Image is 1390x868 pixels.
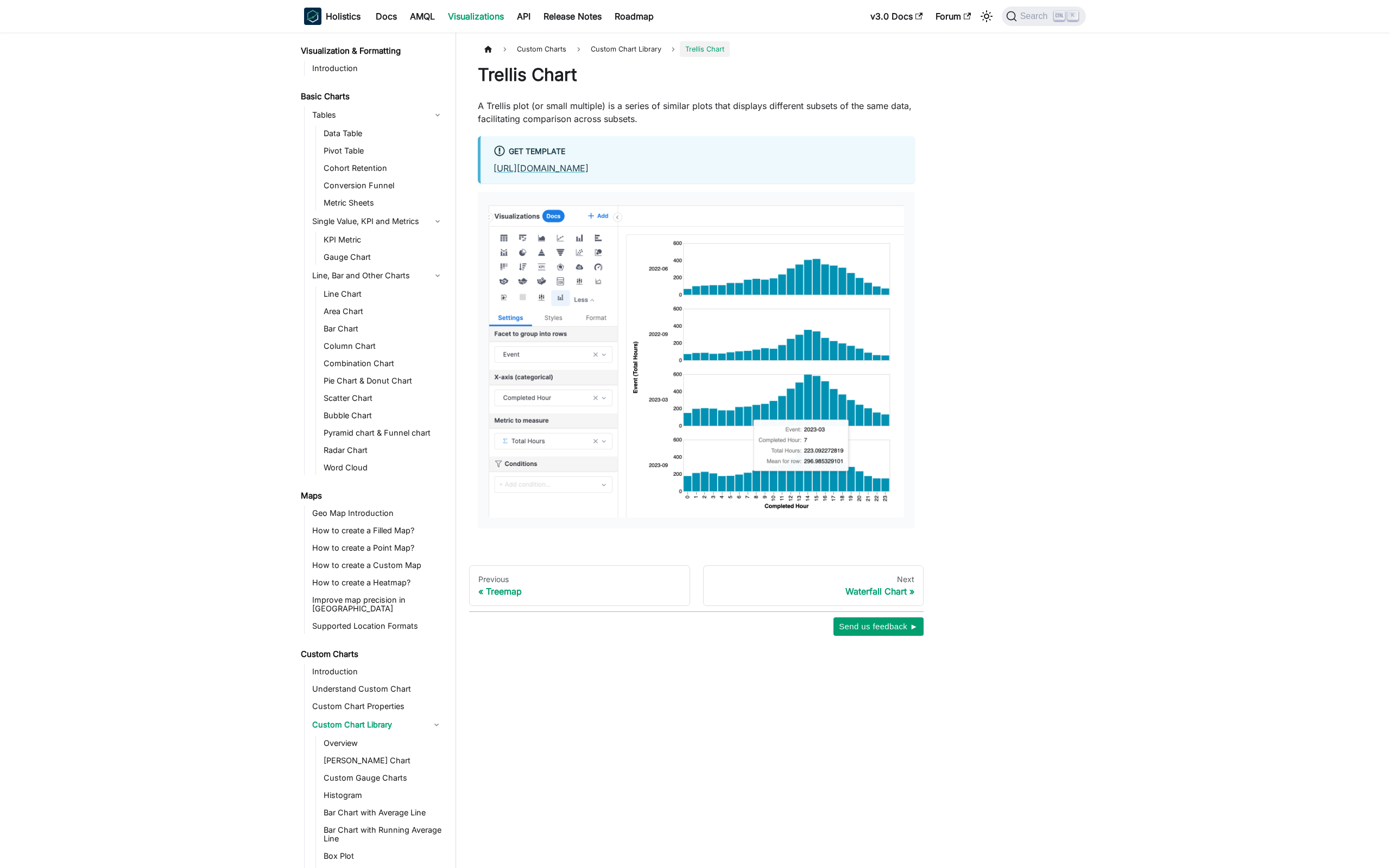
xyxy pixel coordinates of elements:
a: Pyramid chart & Funnel chart [320,425,446,441]
a: Roadmap [608,8,660,25]
a: Release Notes [537,8,608,25]
a: Data Table [320,126,446,141]
a: Geo Map Introduction [309,506,446,521]
h1: Trellis Chart [478,64,915,86]
a: Area Chart [320,304,446,319]
a: Radar Chart [320,443,446,458]
button: Search (Ctrl+K) [1002,7,1086,26]
a: Introduction [309,61,446,76]
a: Basic Charts [298,89,446,104]
button: Collapse sidebar category 'Custom Chart Library' [427,716,446,733]
a: Custom Chart Properties [309,699,446,714]
div: Waterfall Chart [712,586,915,597]
a: How to create a Heatmap? [309,575,446,590]
a: KPI Metric [320,232,446,247]
button: Switch between dark and light mode (currently light mode) [978,8,995,25]
a: Understand Custom Chart [309,681,446,697]
kbd: K [1067,11,1078,21]
p: A Trellis plot (or small multiple) is a series of similar plots that displays different subsets o... [478,99,915,125]
a: Pie Chart & Donut Chart [320,373,446,388]
a: Word Cloud [320,460,446,475]
a: Pivot Table [320,143,446,158]
a: Single Value, KPI and Metrics [309,213,446,230]
button: Send us feedback ► [833,617,924,636]
a: How to create a Custom Map [309,558,446,573]
a: Custom Chart Library [585,41,667,57]
a: Custom Gauge Charts [320,770,446,786]
a: Visualizations [441,8,510,25]
a: PreviousTreemap [469,565,690,607]
a: Bar Chart with Running Average Line [320,822,446,846]
span: Search [1017,11,1054,21]
a: Bar Chart [320,321,446,336]
nav: Docs pages [469,565,924,607]
a: Overview [320,736,446,751]
a: [URL][DOMAIN_NAME] [494,163,589,174]
a: Home page [478,41,498,57]
a: Conversion Funnel [320,178,446,193]
a: Custom Chart Library [309,716,427,733]
a: Combination Chart [320,356,446,371]
a: Cohort Retention [320,161,446,176]
a: Box Plot [320,848,446,864]
a: Histogram [320,788,446,803]
span: Trellis Chart [680,41,730,57]
a: AMQL [403,8,441,25]
a: v3.0 Docs [864,8,929,25]
a: Improve map precision in [GEOGRAPHIC_DATA] [309,592,446,616]
a: How to create a Point Map? [309,540,446,556]
a: Docs [369,8,403,25]
span: Custom Charts [511,41,572,57]
div: Get Template [494,145,902,159]
div: Next [712,575,915,584]
nav: Breadcrumbs [478,41,915,57]
a: Line, Bar and Other Charts [309,267,446,284]
a: Gauge Chart [320,250,446,265]
a: Forum [929,8,977,25]
span: Send us feedback ► [839,620,918,634]
a: Line Chart [320,286,446,302]
a: Metric Sheets [320,195,446,210]
span: Custom Chart Library [591,45,661,53]
a: Introduction [309,664,446,679]
div: Treemap [478,586,681,597]
a: Maps [298,488,446,503]
a: Bubble Chart [320,408,446,423]
img: Holistics [304,8,321,25]
a: Custom Charts [298,647,446,662]
a: Bar Chart with Average Line [320,805,446,820]
a: [PERSON_NAME] Chart [320,753,446,768]
div: Previous [478,575,681,584]
a: Tables [309,106,446,124]
a: Scatter Chart [320,391,446,406]
a: Column Chart [320,339,446,354]
a: NextWaterfall Chart [703,565,924,607]
a: HolisticsHolistics [304,8,361,25]
a: How to create a Filled Map? [309,523,446,538]
a: Supported Location Formats [309,618,446,634]
nav: Docs sidebar [293,33,456,868]
b: Holistics [326,10,361,23]
a: Visualization & Formatting [298,43,446,59]
a: API [510,8,537,25]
